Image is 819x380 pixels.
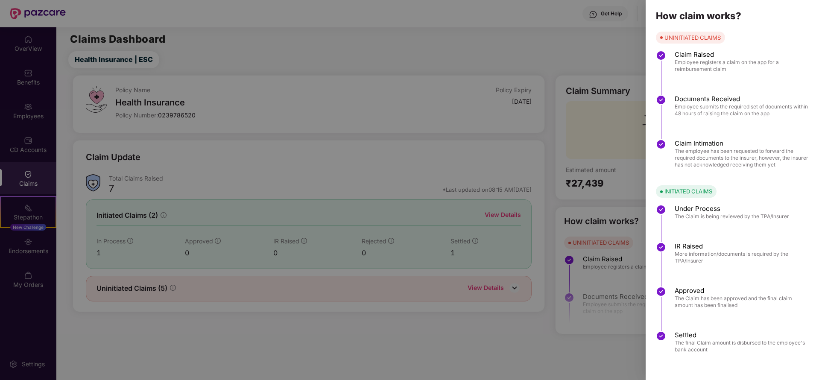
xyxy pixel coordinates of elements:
span: Employee submits the required set of documents within 48 hours of raising the claim on the app [675,103,810,117]
img: svg+xml;base64,PHN2ZyBpZD0iU3RlcC1Eb25lLTMyeDMyIiB4bWxucz0iaHR0cDovL3d3dy53My5vcmcvMjAwMC9zdmciIH... [656,242,666,252]
div: UNINITIATED CLAIMS [664,33,721,42]
span: The Claim is being reviewed by the TPA/Insurer [675,213,789,220]
div: How claim works? [656,11,809,20]
span: Settled [675,331,810,339]
img: svg+xml;base64,PHN2ZyBpZD0iU3RlcC1Eb25lLTMyeDMyIiB4bWxucz0iaHR0cDovL3d3dy53My5vcmcvMjAwMC9zdmciIH... [656,286,666,297]
span: Under Process [675,205,789,213]
span: More information/documents is required by the TPA/Insurer [675,251,810,264]
span: Approved [675,286,810,295]
span: Claim Raised [675,50,810,59]
span: Employee registers a claim on the app for a reimbursement claim [675,59,810,73]
img: svg+xml;base64,PHN2ZyBpZD0iU3RlcC1Eb25lLTMyeDMyIiB4bWxucz0iaHR0cDovL3d3dy53My5vcmcvMjAwMC9zdmciIH... [656,205,666,215]
img: svg+xml;base64,PHN2ZyBpZD0iU3RlcC1Eb25lLTMyeDMyIiB4bWxucz0iaHR0cDovL3d3dy53My5vcmcvMjAwMC9zdmciIH... [656,331,666,341]
img: svg+xml;base64,PHN2ZyBpZD0iU3RlcC1Eb25lLTMyeDMyIiB4bWxucz0iaHR0cDovL3d3dy53My5vcmcvMjAwMC9zdmciIH... [656,50,666,61]
span: IR Raised [675,242,810,251]
span: Documents Received [675,95,810,103]
span: The employee has been requested to forward the required documents to the insurer, however, the in... [675,148,810,168]
span: The Claim has been approved and the final claim amount has been finalised [675,295,810,309]
img: svg+xml;base64,PHN2ZyBpZD0iU3RlcC1Eb25lLTMyeDMyIiB4bWxucz0iaHR0cDovL3d3dy53My5vcmcvMjAwMC9zdmciIH... [656,95,666,105]
span: The final Claim amount is disbursed to the employee's bank account [675,339,810,353]
span: Claim Intimation [675,139,810,148]
div: INITIATED CLAIMS [664,187,712,196]
img: svg+xml;base64,PHN2ZyBpZD0iU3RlcC1Eb25lLTMyeDMyIiB4bWxucz0iaHR0cDovL3d3dy53My5vcmcvMjAwMC9zdmciIH... [656,139,666,149]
